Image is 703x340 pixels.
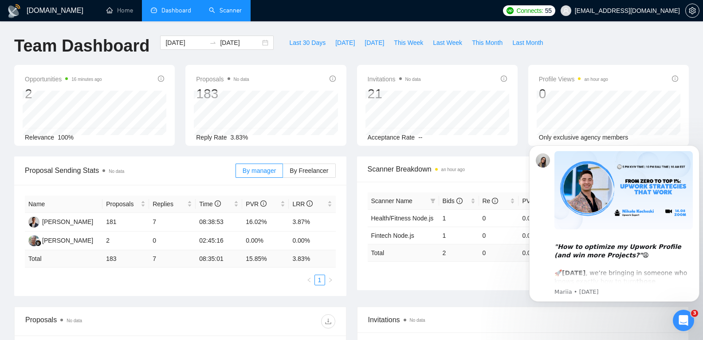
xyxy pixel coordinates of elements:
[516,6,543,16] span: Connects:
[196,232,242,250] td: 02:45:16
[196,134,227,141] span: Reply Rate
[492,198,498,204] span: info-circle
[289,250,335,268] td: 3.83 %
[368,134,415,141] span: Acceptance Rate
[149,250,196,268] td: 7
[306,277,312,283] span: left
[196,74,249,84] span: Proposals
[306,200,313,207] span: info-circle
[242,250,289,268] td: 15.85 %
[371,215,434,222] a: Health/Fitness Node.js
[215,200,221,207] span: info-circle
[290,167,328,174] span: By Freelancer
[102,232,149,250] td: 2
[149,213,196,232] td: 7
[518,227,558,244] td: 0.00%
[428,194,437,208] span: filter
[467,36,507,50] button: This Month
[322,318,335,325] span: download
[25,196,102,213] th: Name
[439,209,479,227] td: 1
[360,36,389,50] button: [DATE]
[315,275,325,285] a: 1
[430,198,436,204] span: filter
[394,38,423,48] span: This Week
[25,74,102,84] span: Opportunities
[539,85,608,102] div: 0
[539,74,608,84] span: Profile Views
[234,77,249,82] span: No data
[443,197,463,204] span: Bids
[483,197,499,204] span: Re
[507,7,514,14] img: upwork-logo.png
[25,165,236,176] span: Proposal Sending Stats
[151,7,157,13] span: dashboard
[246,200,267,208] span: PVR
[685,7,699,14] a: setting
[507,36,548,50] button: Last Month
[165,38,206,48] input: Start date
[368,244,439,261] td: Total
[284,36,330,50] button: Last 30 Days
[584,77,608,82] time: an hour ago
[526,132,703,316] iframe: Intercom notifications message
[209,39,216,46] span: to
[196,250,242,268] td: 08:35:01
[42,236,93,245] div: [PERSON_NAME]
[479,227,519,244] td: 0
[289,232,335,250] td: 0.00%
[231,134,248,141] span: 3.83%
[456,198,463,204] span: info-circle
[153,199,185,209] span: Replies
[292,200,313,208] span: LRR
[106,199,139,209] span: Proposals
[691,310,698,317] span: 3
[518,209,558,227] td: 0.00%
[35,240,41,246] img: gigradar-bm.png
[161,7,191,14] span: Dashboard
[220,38,260,48] input: End date
[289,38,326,48] span: Last 30 Days
[439,227,479,244] td: 1
[410,318,425,323] span: No data
[439,244,479,261] td: 2
[501,76,507,82] span: info-circle
[289,213,335,232] td: 3.87%
[199,200,220,208] span: Time
[479,209,519,227] td: 0
[242,213,289,232] td: 16.02%
[243,167,276,174] span: By manager
[58,134,74,141] span: 100%
[328,277,333,283] span: right
[330,76,336,82] span: info-circle
[28,216,39,228] img: OS
[67,318,82,323] span: No data
[196,85,249,102] div: 183
[418,134,422,141] span: --
[242,232,289,250] td: 0.00%
[149,232,196,250] td: 0
[518,244,558,261] td: 0.00 %
[260,200,267,207] span: info-circle
[28,236,93,244] a: MD[PERSON_NAME]
[42,217,93,227] div: [PERSON_NAME]
[368,74,421,84] span: Invitations
[433,38,462,48] span: Last Week
[102,196,149,213] th: Proposals
[102,213,149,232] td: 181
[106,7,133,14] a: homeHome
[325,275,336,285] button: right
[389,36,428,50] button: This Week
[304,275,314,285] button: left
[314,275,325,285] li: 1
[672,76,678,82] span: info-circle
[368,85,421,102] div: 21
[321,314,335,328] button: download
[304,275,314,285] li: Previous Page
